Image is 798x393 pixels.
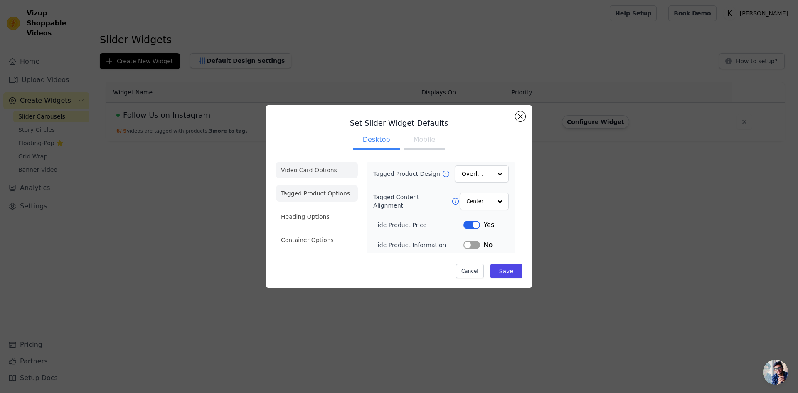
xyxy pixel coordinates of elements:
li: Container Options [276,232,358,248]
li: Heading Options [276,208,358,225]
label: Hide Product Price [373,221,463,229]
button: Mobile [404,131,445,150]
a: Open chat [763,360,788,385]
label: Hide Product Information [373,241,463,249]
button: Close modal [515,111,525,121]
span: No [483,240,493,250]
label: Tagged Product Design [373,170,441,178]
button: Cancel [456,264,484,278]
button: Save [490,264,522,278]
h3: Set Slider Widget Defaults [273,118,525,128]
button: Desktop [353,131,400,150]
li: Tagged Product Options [276,185,358,202]
label: Tagged Content Alignment [373,193,451,210]
li: Video Card Options [276,162,358,178]
span: Yes [483,220,494,230]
